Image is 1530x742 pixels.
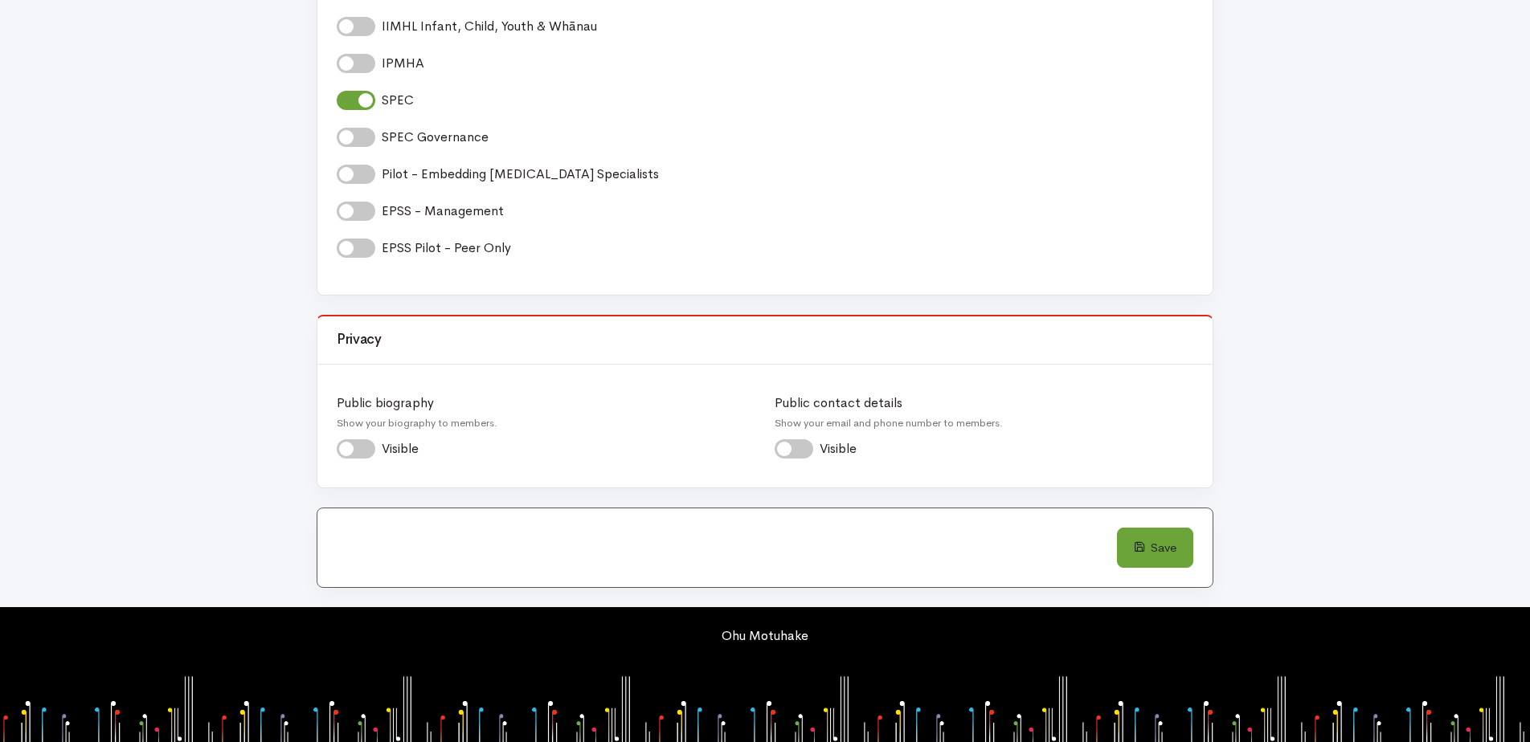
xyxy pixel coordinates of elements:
[337,393,497,438] label: Public biography
[337,332,1193,348] h3: Privacy
[337,415,497,431] small: Show your biography to members.
[382,202,514,221] label: EPSS - Management
[382,439,429,459] label: Visible
[382,91,424,110] label: SPEC
[382,54,435,73] label: IPMHA
[382,128,499,147] label: SPEC Governance
[775,393,1003,438] label: Public contact details
[820,439,867,459] label: Visible
[382,17,607,36] label: IIMHL Infant, Child, Youth & Whānau
[775,415,1003,431] small: Show your email and phone number to members.
[1117,528,1193,568] button: Save
[382,238,522,258] label: EPSS Pilot - Peer Only
[382,165,669,184] label: Pilot - Embedding [MEDICAL_DATA] Specialists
